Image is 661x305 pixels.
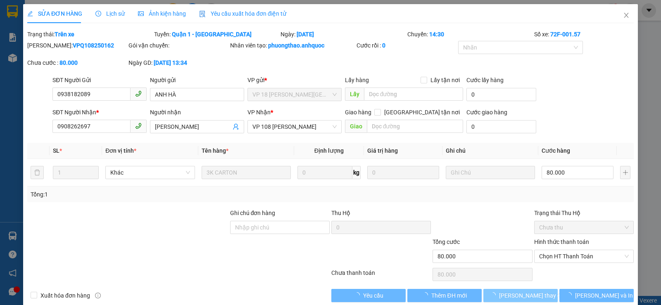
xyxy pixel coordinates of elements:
[367,166,439,179] input: 0
[381,108,463,117] span: [GEOGRAPHIC_DATA] tận nơi
[230,41,355,50] div: Nhân viên tạo:
[247,76,342,85] div: VP gửi
[27,11,33,17] span: edit
[566,292,575,298] span: loading
[233,123,239,130] span: user-add
[59,59,78,66] b: 80.000
[542,147,570,154] span: Cước hàng
[442,143,538,159] th: Ghi chú
[53,147,59,154] span: SL
[407,30,533,39] div: Chuyến:
[367,120,464,133] input: Dọc đường
[345,87,364,101] span: Lấy
[52,76,147,85] div: SĐT Người Gửi
[550,31,580,38] b: 72F-001.57
[202,147,228,154] span: Tên hàng
[363,291,383,300] span: Yêu cầu
[37,291,93,300] span: Xuất hóa đơn hàng
[382,42,385,49] b: 0
[138,11,144,17] span: picture
[345,109,371,116] span: Giao hàng
[620,166,630,179] button: plus
[199,10,286,17] span: Yêu cầu xuất hóa đơn điện tử
[345,77,369,83] span: Lấy hàng
[26,30,153,39] div: Trạng thái:
[297,31,314,38] b: [DATE]
[105,147,136,154] span: Đơn vị tính
[466,77,504,83] label: Cước lấy hàng
[466,109,507,116] label: Cước giao hàng
[330,268,432,283] div: Chưa thanh toán
[499,291,565,300] span: [PERSON_NAME] thay đổi
[31,190,256,199] div: Tổng: 1
[364,87,464,101] input: Dọc đường
[252,88,337,101] span: VP 18 Nguyễn Thái Bình - Quận 1
[110,166,190,179] span: Khác
[52,108,147,117] div: SĐT Người Nhận
[615,4,638,27] button: Close
[433,239,460,245] span: Tổng cước
[354,292,363,298] span: loading
[138,10,186,17] span: Ảnh kiện hàng
[199,11,206,17] img: icon
[27,41,127,50] div: [PERSON_NAME]:
[483,289,558,302] button: [PERSON_NAME] thay đổi
[153,30,280,39] div: Tuyến:
[172,31,252,38] b: Quận 1 - [GEOGRAPHIC_DATA]
[55,31,74,38] b: Trên xe
[230,221,330,234] input: Ghi chú đơn hàng
[128,58,228,67] div: Ngày GD:
[407,289,482,302] button: Thêm ĐH mới
[73,42,114,49] b: VPQ108250162
[252,121,337,133] span: VP 108 Lê Hồng Phong - Vũng Tàu
[367,147,398,154] span: Giá trị hàng
[27,10,82,17] span: SỬA ĐƠN HÀNG
[135,90,142,97] span: phone
[154,59,187,66] b: [DATE] 13:34
[95,293,101,298] span: info-circle
[429,31,444,38] b: 14:30
[27,58,127,67] div: Chưa cước :
[559,289,634,302] button: [PERSON_NAME] và In
[490,292,499,298] span: loading
[331,289,406,302] button: Yêu cầu
[247,109,271,116] span: VP Nhận
[135,123,142,129] span: phone
[446,166,535,179] input: Ghi Chú
[534,239,589,245] label: Hình thức thanh toán
[31,166,44,179] button: delete
[280,30,407,39] div: Ngày:
[331,210,350,216] span: Thu Hộ
[575,291,633,300] span: [PERSON_NAME] và In
[539,221,629,234] span: Chưa thu
[345,120,367,133] span: Giao
[150,76,244,85] div: Người gửi
[95,11,101,17] span: clock-circle
[427,76,463,85] span: Lấy tận nơi
[431,291,466,300] span: Thêm ĐH mới
[230,210,276,216] label: Ghi chú đơn hàng
[466,120,536,133] input: Cước giao hàng
[623,12,630,19] span: close
[533,30,635,39] div: Số xe:
[422,292,431,298] span: loading
[150,108,244,117] div: Người nhận
[128,41,228,50] div: Gói vận chuyển:
[202,166,291,179] input: VD: Bàn, Ghế
[314,147,344,154] span: Định lượng
[466,88,536,101] input: Cước lấy hàng
[534,208,634,218] div: Trạng thái Thu Hộ
[539,250,629,262] span: Chọn HT Thanh Toán
[357,41,456,50] div: Cước rồi :
[95,10,125,17] span: Lịch sử
[268,42,324,49] b: phuongthao.anhquoc
[352,166,361,179] span: kg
